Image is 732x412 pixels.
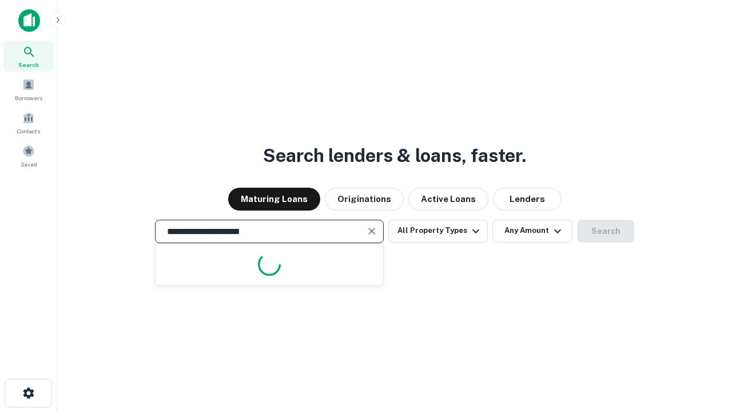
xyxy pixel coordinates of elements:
[325,188,404,211] button: Originations
[18,60,39,69] span: Search
[493,188,562,211] button: Lenders
[3,140,54,171] a: Saved
[18,9,40,32] img: capitalize-icon.png
[388,220,488,243] button: All Property Types
[408,188,488,211] button: Active Loans
[364,223,380,239] button: Clear
[492,220,572,243] button: Any Amount
[675,320,732,375] iframe: Chat Widget
[263,142,526,169] h3: Search lenders & loans, faster.
[3,41,54,72] a: Search
[17,126,40,136] span: Contacts
[21,160,37,169] span: Saved
[3,107,54,138] a: Contacts
[3,74,54,105] a: Borrowers
[228,188,320,211] button: Maturing Loans
[15,93,42,102] span: Borrowers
